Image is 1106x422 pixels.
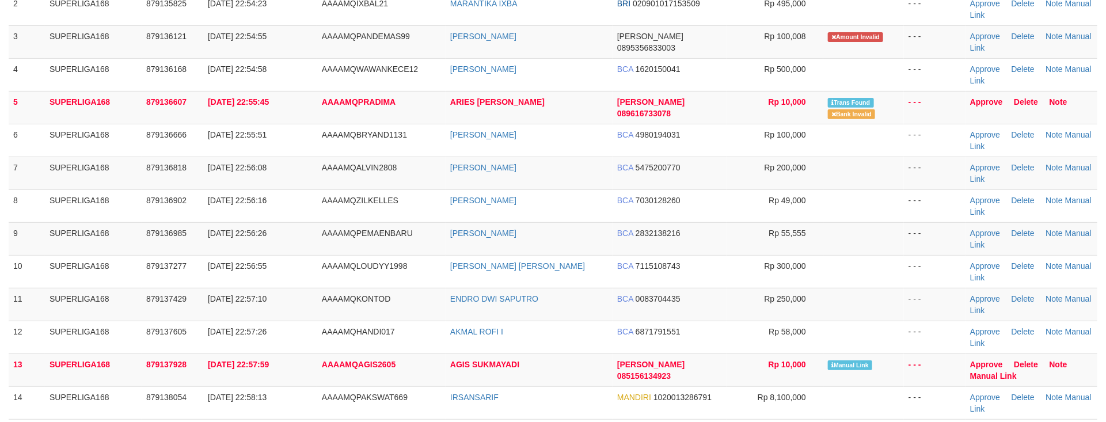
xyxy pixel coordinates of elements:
span: AAAAMQLOUDYY1998 [322,261,408,271]
span: AAAAMQPAKSWAT669 [322,393,408,402]
td: 10 [9,255,45,288]
span: Copy 5475200770 to clipboard [636,163,681,172]
td: SUPERLIGA168 [45,91,142,124]
td: SUPERLIGA168 [45,25,142,58]
span: Rp 10,000 [769,97,806,107]
span: [DATE] 22:58:13 [208,393,267,402]
span: BCA [617,130,633,139]
a: Approve [970,393,1000,402]
td: - - - [904,189,966,222]
span: [PERSON_NAME] [617,97,685,107]
span: [DATE] 22:55:45 [208,97,269,107]
span: Rp 55,555 [769,229,806,238]
a: ARIES [PERSON_NAME] [450,97,545,107]
span: Copy 2832138216 to clipboard [636,229,681,238]
span: 879136607 [146,97,187,107]
a: Note [1050,97,1067,107]
span: AAAAMQPRADIMA [322,97,396,107]
td: - - - [904,353,966,386]
span: AAAAMQALVIN2808 [322,163,397,172]
td: - - - [904,25,966,58]
a: AGIS SUKMAYADI [450,360,519,369]
span: 879136168 [146,64,187,74]
a: Approve [970,130,1000,139]
a: Delete [1012,294,1035,303]
span: 879137277 [146,261,187,271]
a: Delete [1012,393,1035,402]
a: Note [1050,360,1067,369]
span: AAAAMQPEMAENBARU [322,229,413,238]
a: [PERSON_NAME] [450,196,516,205]
td: 5 [9,91,45,124]
a: [PERSON_NAME] [PERSON_NAME] [450,261,585,271]
span: Manually Linked [828,360,872,370]
a: [PERSON_NAME] [450,32,516,41]
td: 7 [9,157,45,189]
span: 879137928 [146,360,187,369]
a: Manual Link [970,130,1092,151]
span: AAAAMQBRYAND1131 [322,130,407,139]
a: Note [1046,327,1063,336]
span: [DATE] 22:57:59 [208,360,269,369]
td: 8 [9,189,45,222]
a: Note [1046,196,1063,205]
td: SUPERLIGA168 [45,255,142,288]
span: AAAAMQAGIS2605 [322,360,396,369]
a: IRSANSARIF [450,393,499,402]
span: BCA [617,261,633,271]
a: Delete [1014,97,1038,107]
span: AAAAMQPANDEMAS99 [322,32,410,41]
span: AAAAMQWAWANKECE12 [322,64,418,74]
span: 879137605 [146,327,187,336]
a: Note [1046,393,1063,402]
a: Manual Link [970,261,1092,282]
span: Bank is not match [828,109,875,119]
a: Manual Link [970,32,1092,52]
a: Manual Link [970,163,1092,184]
span: Copy 089616733078 to clipboard [617,109,671,118]
span: Copy 1020013286791 to clipboard [653,393,712,402]
a: Delete [1012,327,1035,336]
span: Rp 100,008 [765,32,806,41]
a: Note [1046,163,1063,172]
a: ENDRO DWI SAPUTRO [450,294,538,303]
a: Approve [970,229,1000,238]
a: Note [1046,261,1063,271]
td: - - - [904,124,966,157]
span: [DATE] 22:56:16 [208,196,267,205]
td: 14 [9,386,45,419]
span: Copy 4980194031 to clipboard [636,130,681,139]
a: Delete [1014,360,1038,369]
span: Rp 250,000 [765,294,806,303]
span: 879136121 [146,32,187,41]
td: SUPERLIGA168 [45,58,142,91]
td: - - - [904,157,966,189]
a: Manual Link [970,196,1092,216]
td: 9 [9,222,45,255]
span: [DATE] 22:56:55 [208,261,267,271]
td: SUPERLIGA168 [45,353,142,386]
span: AAAAMQZILKELLES [322,196,398,205]
a: Approve [970,196,1000,205]
a: Delete [1012,64,1035,74]
a: Delete [1012,32,1035,41]
td: SUPERLIGA168 [45,189,142,222]
a: Manual Link [970,64,1092,85]
span: [DATE] 22:57:26 [208,327,267,336]
span: BCA [617,294,633,303]
span: BCA [617,163,633,172]
td: - - - [904,321,966,353]
a: Manual Link [970,393,1092,413]
a: [PERSON_NAME] [450,64,516,74]
a: Manual Link [970,294,1092,315]
span: [PERSON_NAME] [617,360,685,369]
a: Approve [970,327,1000,336]
span: Rp 49,000 [769,196,806,205]
span: BCA [617,229,633,238]
span: [DATE] 22:54:55 [208,32,267,41]
a: Note [1046,130,1063,139]
span: Amount is not matched [828,32,883,42]
span: [DATE] 22:55:51 [208,130,267,139]
td: - - - [904,91,966,124]
span: Rp 8,100,000 [758,393,806,402]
